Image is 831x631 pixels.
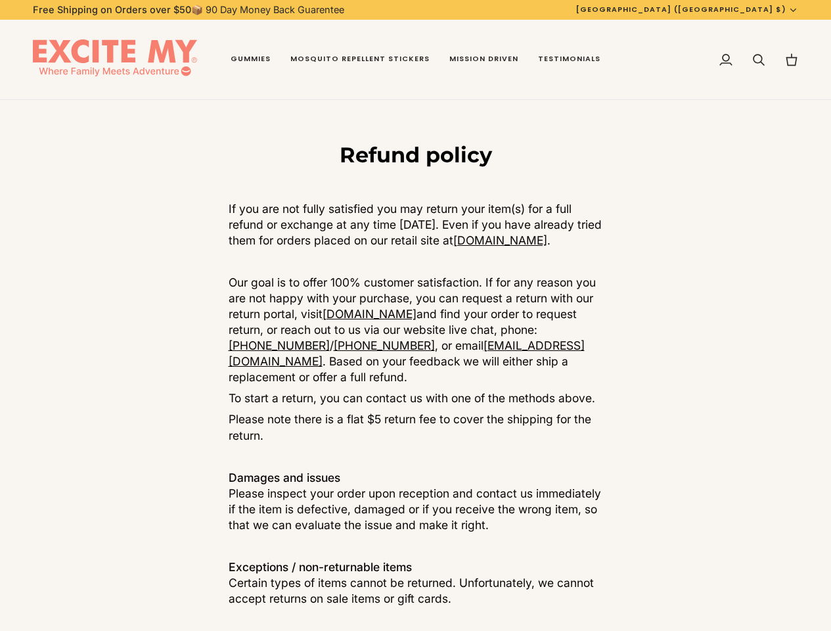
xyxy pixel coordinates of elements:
[229,142,603,168] h1: Refund policy
[323,307,416,321] a: [DOMAIN_NAME]
[231,54,271,64] span: Gummies
[229,275,603,385] p: Our goal is to offer 100% customer satisfaction. If for any reason you are not happy with your pu...
[281,20,439,100] a: Mosquito Repellent Stickers
[33,4,191,15] strong: Free Shipping on Orders over $50
[439,20,528,100] a: Mission Driven
[334,339,435,352] a: [PHONE_NUMBER]
[566,4,808,15] button: [GEOGRAPHIC_DATA] ([GEOGRAPHIC_DATA] $)
[229,390,603,406] p: To start a return, you can contact us with one of the methods above.
[229,201,603,248] p: If you are not fully satisfied you may return your item(s) for a full refund or exchange at any t...
[221,20,281,100] a: Gummies
[33,3,344,17] p: 📦 90 Day Money Back Guarentee
[229,560,412,574] strong: Exceptions / non-returnable items
[229,471,340,484] strong: Damages and issues
[453,233,547,247] a: [DOMAIN_NAME]
[229,411,603,443] p: Please note there is a flat $5 return fee to cover the shipping for the return.
[33,39,197,80] img: EXCITE MY®
[449,54,518,64] span: Mission Driven
[528,20,610,100] a: Testimonials
[229,339,330,352] a: [PHONE_NUMBER]
[290,54,430,64] span: Mosquito Repellent Stickers
[229,559,603,607] p: Certain types of items cannot be returned. Unfortunately, we cannot accept returns on sale items ...
[538,54,600,64] span: Testimonials
[229,470,603,533] p: Please inspect your order upon reception and contact us immediately if the item is defective, dam...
